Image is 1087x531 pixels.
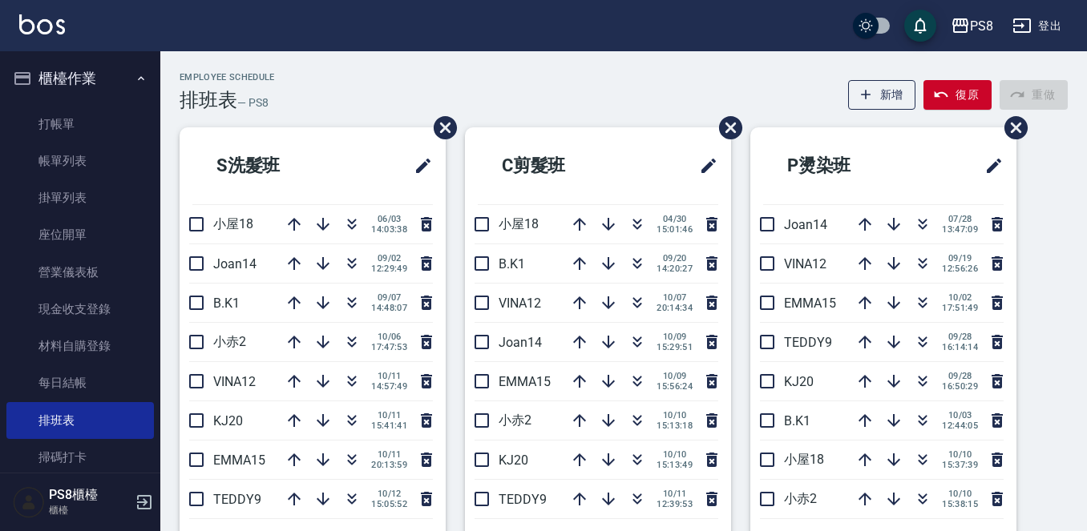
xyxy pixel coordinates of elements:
a: 現金收支登錄 [6,291,154,328]
span: EMMA15 [784,296,836,311]
a: 每日結帳 [6,364,154,401]
span: TEDDY9 [213,492,261,507]
span: KJ20 [784,374,814,389]
span: 20:14:34 [657,303,693,313]
span: B.K1 [213,296,240,311]
span: 10/10 [657,410,693,420]
span: KJ20 [499,453,528,468]
a: 座位開單 [6,216,154,253]
span: Joan14 [784,217,827,232]
a: 帳單列表 [6,143,154,179]
span: 20:13:59 [371,460,407,470]
span: 14:57:49 [371,381,407,392]
span: 10/10 [657,449,693,460]
span: 14:48:07 [371,303,407,313]
span: Joan14 [213,256,257,272]
button: save [904,10,936,42]
span: VINA12 [213,374,256,389]
span: 10/09 [657,332,693,342]
a: 打帳單 [6,106,154,143]
span: 06/03 [371,214,407,224]
p: 櫃檯 [49,503,131,517]
h2: C剪髮班 [478,137,640,195]
div: PS8 [970,16,993,36]
span: 10/02 [942,292,978,303]
span: B.K1 [499,256,525,272]
span: 04/30 [657,214,693,224]
span: TEDDY9 [499,492,547,507]
span: 15:56:24 [657,381,693,392]
span: 10/11 [371,449,407,460]
span: 10/11 [657,489,693,499]
span: 13:47:09 [942,224,978,235]
span: 15:01:46 [657,224,693,235]
span: 修改班表的標題 [975,147,1004,185]
a: 掛單列表 [6,179,154,216]
span: 14:03:38 [371,224,407,235]
span: VINA12 [499,296,541,311]
h6: — PS8 [237,95,269,111]
span: KJ20 [213,413,243,428]
span: 小赤2 [213,334,246,349]
h2: S洗髮班 [192,137,354,195]
span: Joan14 [499,335,542,350]
span: 小屋18 [784,452,824,467]
span: 12:39:53 [657,499,693,509]
span: 09/02 [371,253,407,263]
h5: PS8櫃檯 [49,487,131,503]
span: 10/11 [371,371,407,381]
span: EMMA15 [499,374,551,389]
button: 復原 [923,80,992,110]
span: 修改班表的標題 [689,147,718,185]
button: PS8 [944,10,1000,42]
span: 09/07 [371,292,407,303]
a: 營業儀表板 [6,254,154,291]
span: 修改班表的標題 [404,147,433,185]
span: 12:56:26 [942,263,978,274]
span: 10/07 [657,292,693,303]
span: 10/10 [942,449,978,460]
span: 10/12 [371,489,407,499]
span: 16:50:29 [942,381,978,392]
span: 09/28 [942,332,978,342]
span: TEDDY9 [784,335,832,350]
span: 刪除班表 [707,104,745,151]
span: 09/28 [942,371,978,381]
span: 12:44:05 [942,420,978,431]
img: Person [13,486,45,518]
span: 12:29:49 [371,263,407,274]
span: 09/20 [657,253,693,263]
span: 小屋18 [213,216,253,231]
img: Logo [19,14,65,34]
span: 15:29:51 [657,342,693,352]
span: 16:14:14 [942,342,978,352]
a: 掃碼打卡 [6,439,154,476]
span: B.K1 [784,413,810,428]
button: 櫃檯作業 [6,58,154,99]
h3: 排班表 [180,89,237,111]
h2: Employee Schedule [180,72,275,82]
span: 07/28 [942,214,978,224]
button: 新增 [848,80,916,110]
span: 09/19 [942,253,978,263]
span: 15:13:49 [657,460,693,470]
span: 刪除班表 [422,104,459,151]
span: 17:51:49 [942,303,978,313]
span: 小赤2 [499,412,531,428]
span: 14:20:27 [657,263,693,274]
button: 登出 [1006,11,1068,41]
span: 小赤2 [784,491,817,506]
span: 15:37:39 [942,460,978,470]
span: 15:13:18 [657,420,693,431]
span: 10/06 [371,332,407,342]
span: 17:47:53 [371,342,407,352]
h2: P燙染班 [763,137,925,195]
span: VINA12 [784,256,826,272]
span: 10/09 [657,371,693,381]
span: 15:38:15 [942,499,978,509]
span: 刪除班表 [992,104,1030,151]
span: 15:41:41 [371,420,407,431]
span: 小屋18 [499,216,539,231]
span: 10/03 [942,410,978,420]
a: 排班表 [6,402,154,439]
